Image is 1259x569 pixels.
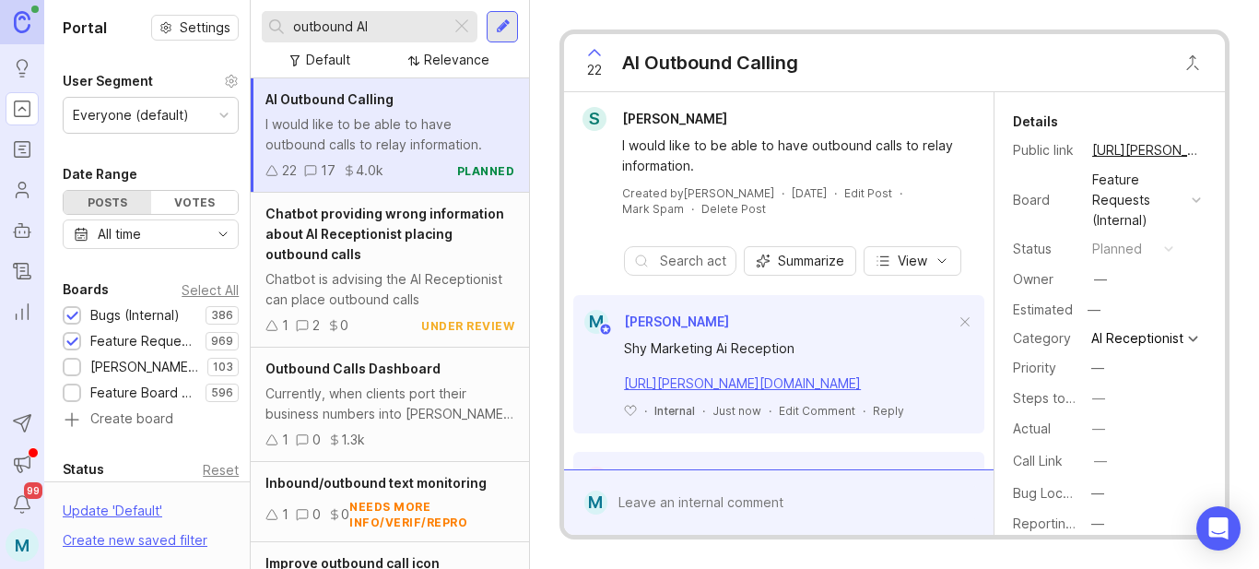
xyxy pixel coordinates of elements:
[778,252,844,270] span: Summarize
[1094,269,1107,290] div: —
[265,91,394,107] span: AI Outbound Calling
[6,488,39,521] button: Notifications
[624,375,861,391] a: [URL][PERSON_NAME][DOMAIN_NAME]
[6,52,39,85] a: Ideas
[1013,140,1077,160] div: Public link
[1082,298,1106,322] div: —
[622,185,774,201] div: Created by [PERSON_NAME]
[6,528,39,562] button: M
[24,482,42,499] span: 99
[63,163,137,185] div: Date Range
[63,458,104,480] div: Status
[63,70,153,92] div: User Segment
[622,201,684,217] button: Mark Spam
[1013,328,1077,349] div: Category
[98,224,141,244] div: All time
[1091,332,1183,345] div: AI Receptionist
[573,310,729,334] a: M[PERSON_NAME]
[306,50,350,70] div: Default
[900,185,902,201] div: ·
[1092,419,1105,439] div: —
[864,246,961,276] button: View
[151,15,239,41] button: Settings
[622,136,957,176] div: I would like to be able to have outbound calls to relay information.
[293,17,443,37] input: Search...
[1174,44,1211,81] button: Close button
[1013,190,1077,210] div: Board
[312,504,321,525] div: 0
[644,403,647,419] div: ·
[6,295,39,328] a: Reporting
[624,314,729,329] span: [PERSON_NAME]
[1088,449,1112,473] button: Call Link
[265,475,487,491] span: Inbound/outbound text monitoring
[349,499,514,530] div: needs more info/verif/repro
[6,255,39,288] a: Changelog
[1013,239,1077,259] div: Status
[63,412,239,429] a: Create board
[251,193,529,348] a: Chatbot providing wrong information about AI Receptionist placing outbound callsChatbot is advisi...
[63,501,162,530] div: Update ' Default '
[340,315,348,336] div: 0
[211,308,233,323] p: 386
[1196,506,1241,551] div: Open Intercom Messenger
[1013,360,1056,375] label: Priority
[834,185,837,201] div: ·
[6,173,39,207] a: Users
[6,447,39,480] button: Announcements
[341,504,349,525] div: 0
[622,50,798,76] div: AI Outbound Calling
[90,383,196,403] div: Feature Board Sandbox [DATE]
[599,323,613,337] img: member badge
[792,186,827,200] time: [DATE]
[90,305,180,326] div: Bugs (Internal)
[265,384,514,424] div: Currently, when clients port their business numbers into [PERSON_NAME] , they lose the ability to...
[151,191,239,214] div: Votes
[73,105,189,125] div: Everyone (default)
[424,50,489,70] div: Relevance
[211,334,233,349] p: 969
[1091,483,1104,504] div: —
[341,430,365,450] div: 1.3k
[312,430,321,450] div: 0
[844,185,892,201] div: Edit Post
[251,78,529,193] a: AI Outbound CallingI would like to be able to have outbound calls to relay information.22174.0kpl...
[457,163,515,179] div: planned
[265,269,514,310] div: Chatbot is advising the AI Receptionist can place outbound calls
[1087,138,1206,162] a: [URL][PERSON_NAME]
[321,160,335,181] div: 17
[1094,451,1107,471] div: —
[744,246,856,276] button: Summarize
[90,331,196,351] div: Feature Requests (Internal)
[1013,303,1073,316] div: Estimated
[265,361,441,376] span: Outbound Calls Dashboard
[63,279,109,301] div: Boards
[6,133,39,166] a: Roadmaps
[90,357,198,377] div: [PERSON_NAME] (Public)
[1087,417,1111,441] button: Actual
[208,227,238,242] svg: toggle icon
[14,11,30,32] img: Canny Home
[898,252,927,270] span: View
[587,60,602,80] span: 22
[691,201,694,217] div: ·
[213,360,233,374] p: 103
[1092,239,1142,259] div: planned
[624,338,955,359] div: Shy Marketing Ai Reception
[421,318,514,334] div: under review
[6,92,39,125] a: Portal
[701,201,766,217] div: Delete Post
[779,403,855,419] div: Edit Comment
[265,114,514,155] div: I would like to be able to have outbound calls to relay information.
[251,462,529,542] a: Inbound/outbound text monitoring100needs more info/verif/repro
[1013,390,1138,406] label: Steps to Reproduce
[660,251,726,271] input: Search activity...
[180,18,230,37] span: Settings
[203,465,239,475] div: Reset
[1013,269,1077,290] div: Owner
[712,403,761,419] span: Just now
[64,191,151,214] div: Posts
[1013,485,1093,501] label: Bug Location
